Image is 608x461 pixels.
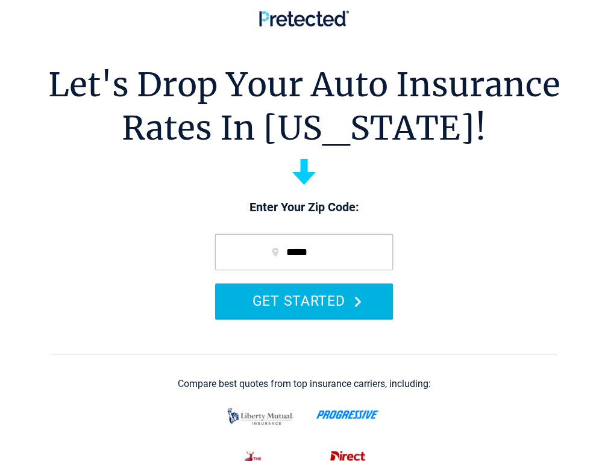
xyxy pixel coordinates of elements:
h1: Let's Drop Your Auto Insurance Rates In [US_STATE]! [48,63,560,150]
input: zip code [215,234,393,270]
p: Enter Your Zip Code: [203,199,405,216]
div: Compare best quotes from top insurance carriers, including: [178,379,431,389]
img: progressive [316,410,380,419]
button: GET STARTED [215,283,393,318]
img: Pretected Logo [259,10,349,26]
img: liberty [224,402,297,431]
